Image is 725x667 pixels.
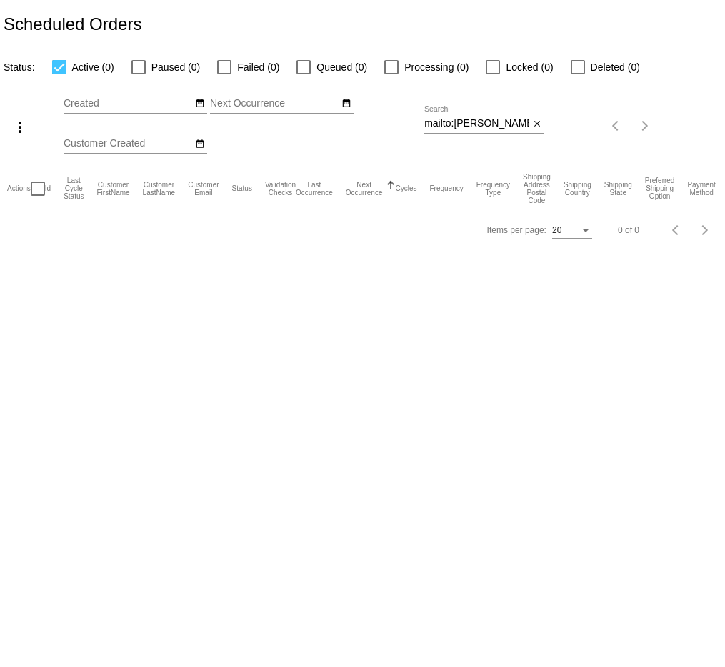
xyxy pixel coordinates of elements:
[523,173,551,204] button: Change sorting for ShippingPostcode
[237,59,279,76] span: Failed (0)
[195,139,205,150] mat-icon: date_range
[143,181,176,197] button: Change sorting for CustomerLastName
[604,181,632,197] button: Change sorting for ShippingState
[429,184,463,193] button: Change sorting for Frequency
[195,98,205,109] mat-icon: date_range
[7,167,31,210] mat-header-cell: Actions
[552,226,592,236] mat-select: Items per page:
[662,216,691,244] button: Previous page
[45,184,51,193] button: Change sorting for Id
[232,184,252,193] button: Change sorting for Status
[64,138,192,149] input: Customer Created
[4,61,35,73] span: Status:
[591,59,640,76] span: Deleted (0)
[691,216,719,244] button: Next page
[645,177,675,200] button: Change sorting for PreferredShippingOption
[506,59,553,76] span: Locked (0)
[602,112,631,140] button: Previous page
[11,119,29,136] mat-icon: more_vert
[631,112,659,140] button: Next page
[529,117,544,132] button: Clear
[64,177,84,200] button: Change sorting for LastProcessingCycleId
[687,181,715,197] button: Change sorting for PaymentMethod.Type
[487,225,546,235] div: Items per page:
[188,181,219,197] button: Change sorting for CustomerEmail
[72,59,114,76] span: Active (0)
[210,98,339,109] input: Next Occurrence
[265,167,296,210] mat-header-cell: Validation Checks
[64,98,192,109] input: Created
[424,118,529,129] input: Search
[404,59,469,76] span: Processing (0)
[296,181,333,197] button: Change sorting for LastOccurrenceUtc
[532,119,542,130] mat-icon: close
[4,14,141,34] h2: Scheduled Orders
[564,181,591,197] button: Change sorting for ShippingCountry
[316,59,367,76] span: Queued (0)
[151,59,200,76] span: Paused (0)
[618,225,639,235] div: 0 of 0
[395,184,416,193] button: Change sorting for Cycles
[476,181,510,197] button: Change sorting for FrequencyType
[552,225,561,235] span: 20
[96,181,129,197] button: Change sorting for CustomerFirstName
[341,98,351,109] mat-icon: date_range
[346,181,383,197] button: Change sorting for NextOccurrenceUtc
